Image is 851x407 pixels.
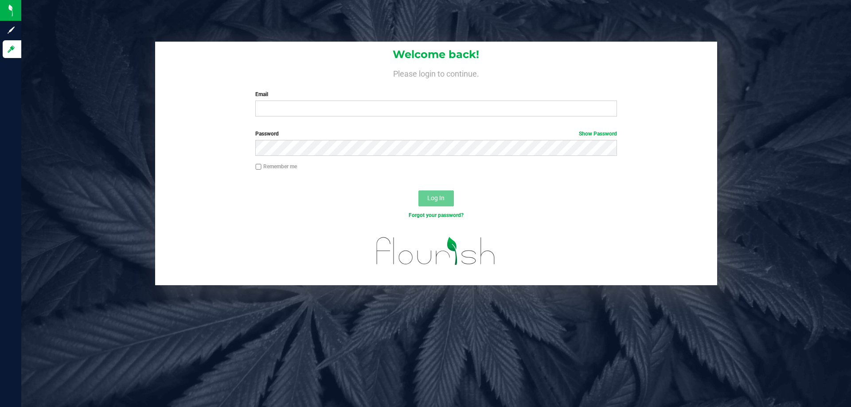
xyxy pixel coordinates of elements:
[255,163,297,171] label: Remember me
[7,26,16,35] inline-svg: Sign up
[418,190,454,206] button: Log In
[409,212,464,218] a: Forgot your password?
[579,131,617,137] a: Show Password
[366,229,506,274] img: flourish_logo.svg
[255,90,617,98] label: Email
[155,49,717,60] h1: Welcome back!
[155,67,717,78] h4: Please login to continue.
[7,45,16,54] inline-svg: Log in
[427,194,445,202] span: Log In
[255,131,279,137] span: Password
[255,164,262,170] input: Remember me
